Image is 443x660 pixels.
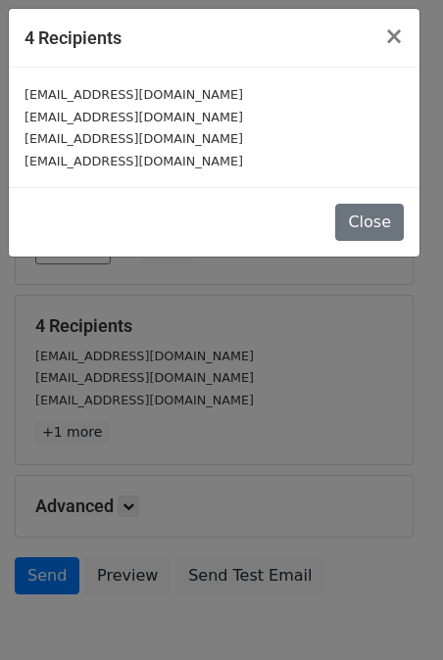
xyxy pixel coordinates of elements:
small: [EMAIL_ADDRESS][DOMAIN_NAME] [25,110,243,124]
small: [EMAIL_ADDRESS][DOMAIN_NAME] [25,131,243,146]
iframe: Chat Widget [345,566,443,660]
small: [EMAIL_ADDRESS][DOMAIN_NAME] [25,154,243,168]
button: Close [335,204,404,241]
button: Close [369,9,419,64]
span: × [384,23,404,50]
div: Tiện ích trò chuyện [345,566,443,660]
h5: 4 Recipients [25,24,122,51]
small: [EMAIL_ADDRESS][DOMAIN_NAME] [25,87,243,102]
